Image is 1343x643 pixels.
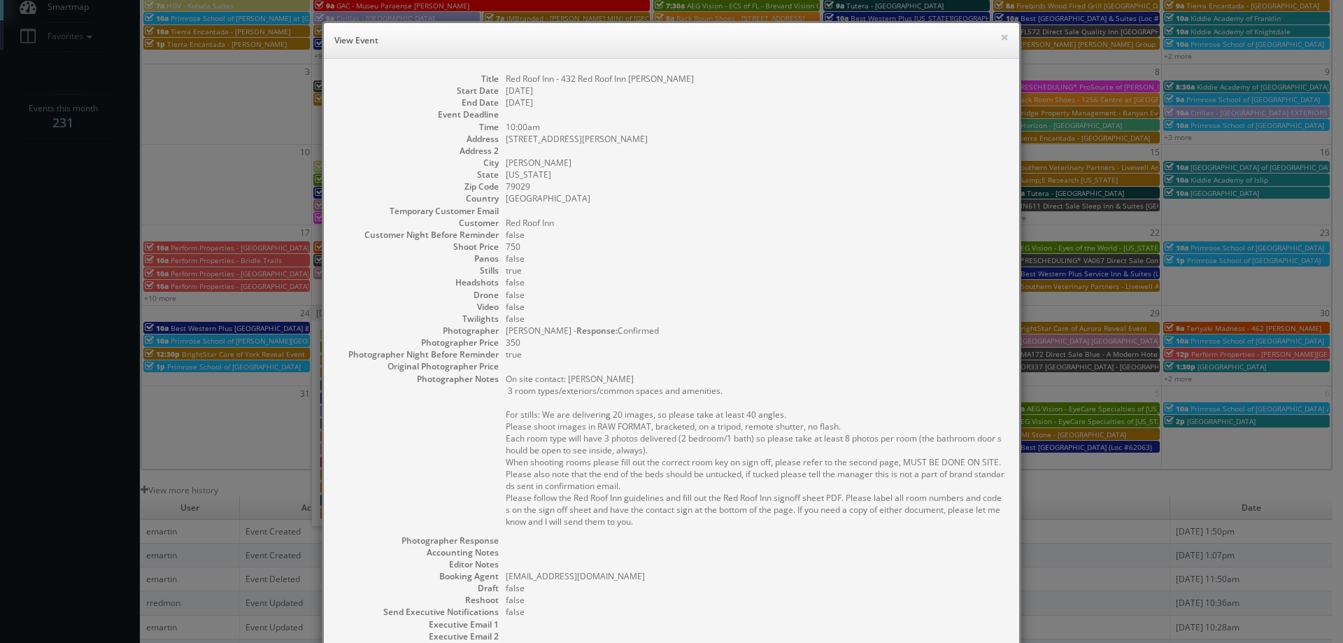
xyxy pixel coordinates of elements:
dt: Photographer Price [338,337,499,348]
dt: Time [338,121,499,133]
dd: true [506,264,1005,276]
dt: Title [338,73,499,85]
dt: State [338,169,499,181]
dt: Original Photographer Price [338,360,499,372]
dd: 350 [506,337,1005,348]
dd: [STREET_ADDRESS][PERSON_NAME] [506,133,1005,145]
dd: Red Roof Inn - 432 Red Roof Inn [PERSON_NAME] [506,73,1005,85]
dt: Booking Agent [338,570,499,582]
dt: Send Executive Notifications [338,606,499,618]
dt: Address 2 [338,145,499,157]
dd: [US_STATE] [506,169,1005,181]
dt: Address [338,133,499,145]
dd: 10:00am [506,121,1005,133]
dt: Start Date [338,85,499,97]
dd: false [506,301,1005,313]
dd: false [506,229,1005,241]
dt: Executive Email 1 [338,619,499,630]
dt: Country [338,192,499,204]
dt: Drone [338,289,499,301]
dd: false [506,582,1005,594]
dt: End Date [338,97,499,108]
pre: On site contact: [PERSON_NAME] 3 room types/exteriors/common spaces and amenities. For stills: We... [506,373,1005,528]
b: Response: [576,325,618,337]
dd: [GEOGRAPHIC_DATA] [506,192,1005,204]
dd: 750 [506,241,1005,253]
dd: true [506,348,1005,360]
dd: 79029 [506,181,1005,192]
dt: Shoot Price [338,241,499,253]
button: × [1000,32,1009,42]
dd: [PERSON_NAME] [506,157,1005,169]
dt: Temporary Customer Email [338,205,499,217]
dd: false [506,289,1005,301]
dd: false [506,606,1005,618]
dt: Video [338,301,499,313]
dd: false [506,276,1005,288]
dt: Zip Code [338,181,499,192]
dt: Stills [338,264,499,276]
dd: [DATE] [506,97,1005,108]
dt: Reshoot [338,594,499,606]
h6: View Event [334,34,1009,48]
dd: false [506,313,1005,325]
dt: Executive Email 2 [338,630,499,642]
dt: Customer [338,217,499,229]
dt: Twilights [338,313,499,325]
dd: [PERSON_NAME] - Confirmed [506,325,1005,337]
dd: false [506,253,1005,264]
dd: [EMAIL_ADDRESS][DOMAIN_NAME] [506,570,1005,582]
dt: Photographer Response [338,535,499,546]
dt: Editor Notes [338,558,499,570]
dt: Panos [338,253,499,264]
dt: Headshots [338,276,499,288]
dt: Event Deadline [338,108,499,120]
dt: Photographer Night Before Reminder [338,348,499,360]
dt: Accounting Notes [338,546,499,558]
dd: [DATE] [506,85,1005,97]
dt: Photographer [338,325,499,337]
dt: Customer Night Before Reminder [338,229,499,241]
dt: Draft [338,582,499,594]
dt: Photographer Notes [338,373,499,385]
dt: City [338,157,499,169]
dd: false [506,594,1005,606]
dd: Red Roof Inn [506,217,1005,229]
